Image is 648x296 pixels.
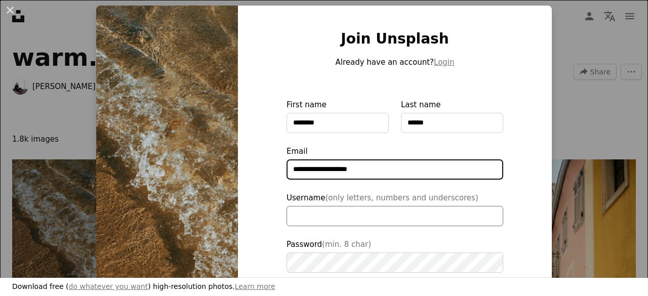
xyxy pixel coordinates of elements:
label: Last name [401,99,503,133]
label: Email [287,145,503,180]
label: Password [287,238,503,273]
span: (min. 8 char) [322,240,371,249]
input: Email [287,159,503,180]
p: Already have an account? [287,56,503,68]
label: Username [287,192,503,226]
a: do whatever you want [69,282,148,290]
input: Last name [401,113,503,133]
h3: Download free ( ) high-resolution photos. [12,282,275,292]
input: Username(only letters, numbers and underscores) [287,206,503,226]
label: First name [287,99,389,133]
h1: Join Unsplash [287,30,503,48]
input: Password(min. 8 char) [287,252,503,273]
input: First name [287,113,389,133]
button: Login [434,56,454,68]
a: Learn more [235,282,275,290]
span: (only letters, numbers and underscores) [325,193,478,202]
